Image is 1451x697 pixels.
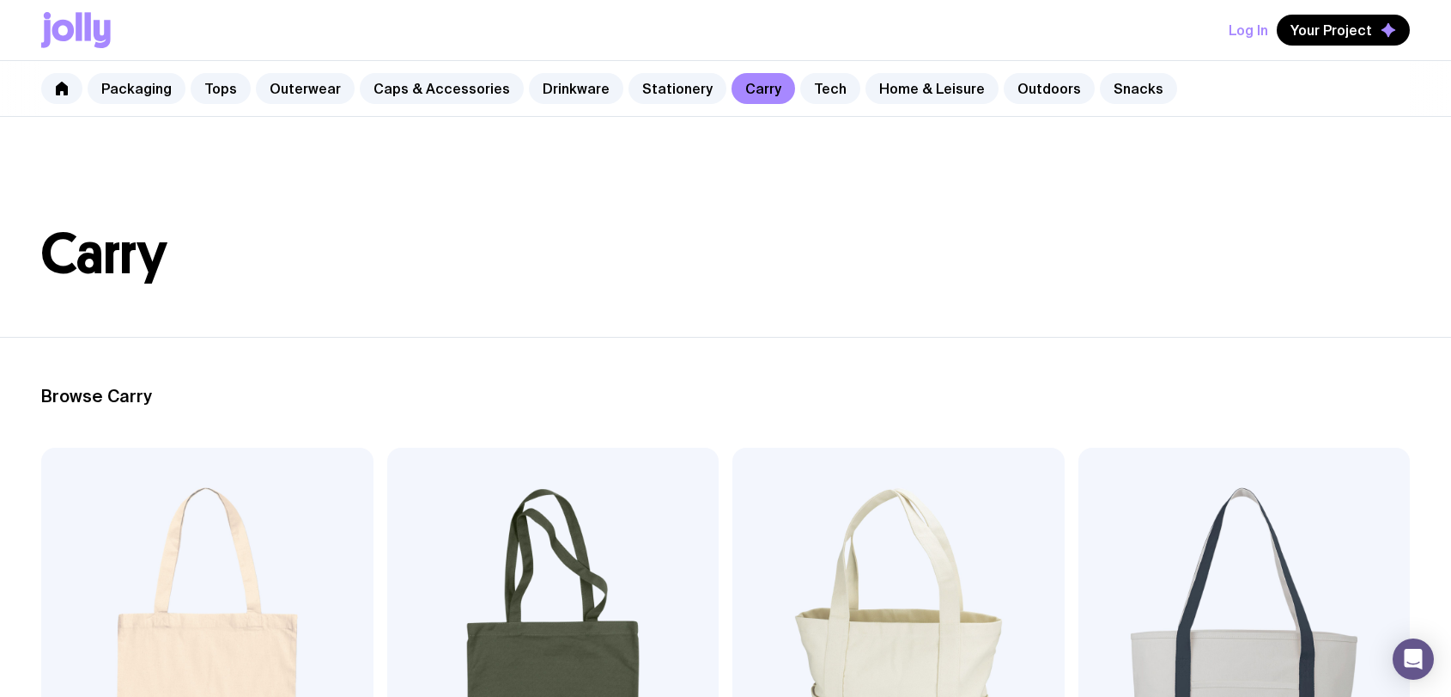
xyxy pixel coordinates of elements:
a: Outdoors [1004,73,1095,104]
h2: Browse Carry [41,386,1410,407]
a: Stationery [628,73,726,104]
a: Snacks [1100,73,1177,104]
a: Home & Leisure [865,73,999,104]
div: Open Intercom Messenger [1393,639,1434,680]
a: Caps & Accessories [360,73,524,104]
h1: Carry [41,227,1410,282]
a: Tops [191,73,251,104]
a: Drinkware [529,73,623,104]
span: Your Project [1290,21,1372,39]
button: Your Project [1277,15,1410,46]
a: Outerwear [256,73,355,104]
a: Carry [732,73,795,104]
a: Packaging [88,73,185,104]
button: Log In [1229,15,1268,46]
a: Tech [800,73,860,104]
